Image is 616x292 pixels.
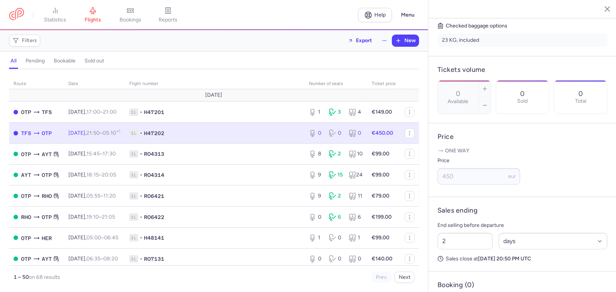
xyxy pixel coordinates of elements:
div: 1 [309,234,323,242]
span: – [86,130,120,136]
th: route [9,78,64,90]
time: 18:15 [86,172,99,178]
a: statistics [36,7,74,23]
span: – [86,109,117,115]
a: reports [149,7,187,23]
strong: [DATE] 20:50 PM UTC [478,255,531,262]
span: statistics [44,17,67,23]
button: New [392,35,419,46]
p: 0 [520,90,525,97]
span: OTP [42,129,52,137]
time: 19:10 [86,214,99,220]
span: • [140,108,142,116]
span: H48141 [144,234,164,242]
a: flights [74,7,112,23]
h4: bookable [54,58,76,64]
input: --- [437,168,520,185]
div: 3 [329,108,343,116]
span: OTP [21,255,31,263]
h5: Checked baggage options [437,21,607,30]
time: 06:35 [86,255,100,262]
span: • [140,213,142,221]
div: 4 [349,108,363,116]
p: One way [437,147,607,155]
span: 1L [129,171,138,179]
strong: €149.00 [372,109,392,115]
span: – [86,214,115,220]
time: 17:30 [103,151,116,157]
time: 17:00 [86,109,100,115]
th: date [64,78,125,90]
button: Filters [9,35,40,46]
th: number of seats [304,78,367,90]
span: flights [85,17,101,23]
time: 05:10 [103,130,120,136]
span: 1L [129,255,138,263]
h4: Sales ending [437,206,478,215]
strong: €79.00 [372,193,389,199]
span: RHO [21,213,31,221]
strong: €99.00 [372,151,389,157]
span: [DATE], [68,234,118,241]
strong: €199.00 [372,214,392,220]
span: • [140,129,142,137]
span: HER [42,234,52,242]
button: Export [343,35,377,47]
span: New [404,38,416,44]
div: 1 [349,234,363,242]
a: Help [358,8,392,22]
span: RO4313 [144,150,164,158]
span: [DATE], [68,109,117,115]
h4: Tickets volume [437,65,607,74]
div: 0 [349,255,363,263]
h4: all [11,58,17,64]
span: TFS [42,108,52,116]
span: reports [159,17,177,23]
time: 05:00 [86,234,101,241]
time: 20:05 [102,172,116,178]
span: OTP [21,234,31,242]
div: 8 [309,150,323,158]
span: 1L [129,129,138,137]
div: 9 [309,192,323,200]
div: 0 [309,213,323,221]
p: Sold [517,98,528,104]
span: – [86,172,116,178]
strong: €99.00 [372,172,389,178]
input: ## [437,233,493,249]
span: [DATE], [68,130,120,136]
time: 21:05 [102,214,115,220]
span: [DATE], [68,172,116,178]
div: 10 [349,150,363,158]
span: OTP [42,171,52,179]
div: 0 [329,255,343,263]
div: 9 [309,171,323,179]
time: 06:45 [104,234,118,241]
time: 21:50 [86,130,100,136]
span: TFS [21,129,31,137]
span: • [140,255,142,263]
span: [DATE] [206,92,222,98]
div: 2 [329,192,343,200]
label: Available [448,99,468,105]
p: Total [575,98,586,104]
th: Flight number [125,78,304,90]
time: 21:00 [103,109,117,115]
div: 0 [329,234,343,242]
span: AYT [42,255,52,263]
button: Prev. [372,272,392,283]
span: – [86,193,116,199]
span: 1L [129,213,138,221]
span: • [140,192,142,200]
span: 1L [129,150,138,158]
a: CitizenPlane red outlined logo [9,8,24,22]
div: 2 [329,150,343,158]
div: 1 [309,108,323,116]
span: 1L [129,234,138,242]
span: H47202 [144,129,164,137]
span: [DATE], [68,151,116,157]
div: 0 [309,129,323,137]
div: 15 [329,171,343,179]
div: 0 [309,255,323,263]
strong: €99.00 [372,234,389,241]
